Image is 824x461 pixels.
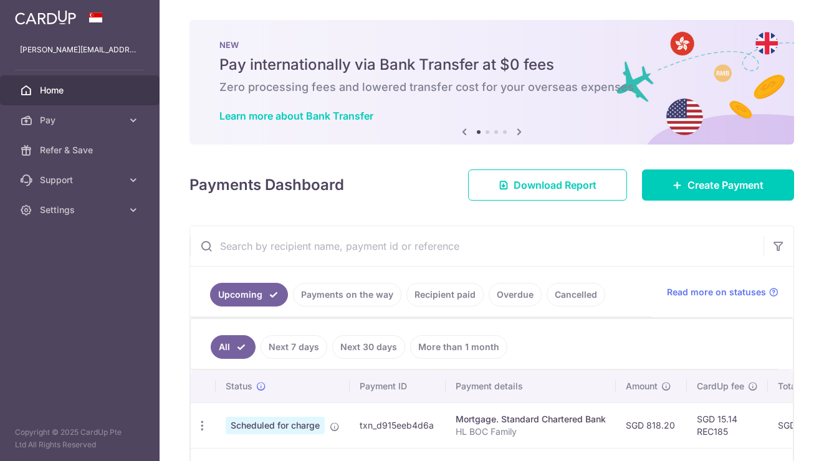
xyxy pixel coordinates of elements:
[190,226,764,266] input: Search by recipient name, payment id or reference
[350,370,446,402] th: Payment ID
[626,380,658,392] span: Amount
[489,283,542,307] a: Overdue
[40,84,122,97] span: Home
[456,413,606,425] div: Mortgage. Standard Chartered Bank
[697,380,744,392] span: CardUp fee
[667,286,778,298] a: Read more on statuses
[642,169,794,201] a: Create Payment
[687,402,768,448] td: SGD 15.14 REC185
[687,178,764,192] span: Create Payment
[293,283,401,307] a: Payments on the way
[410,335,507,359] a: More than 1 month
[219,80,764,95] h6: Zero processing fees and lowered transfer cost for your overseas expenses
[20,44,140,56] p: [PERSON_NAME][EMAIL_ADDRESS][PERSON_NAME][DOMAIN_NAME]
[219,40,764,50] p: NEW
[189,174,344,196] h4: Payments Dashboard
[40,204,122,216] span: Settings
[226,417,325,434] span: Scheduled for charge
[350,402,446,448] td: txn_d915eeb4d6a
[40,174,122,186] span: Support
[667,286,766,298] span: Read more on statuses
[40,114,122,126] span: Pay
[547,283,605,307] a: Cancelled
[261,335,327,359] a: Next 7 days
[211,335,256,359] a: All
[226,380,252,392] span: Status
[456,425,606,438] p: HL BOC Family
[332,335,405,359] a: Next 30 days
[406,283,484,307] a: Recipient paid
[40,144,122,156] span: Refer & Save
[514,178,596,192] span: Download Report
[778,380,819,392] span: Total amt.
[468,169,627,201] a: Download Report
[219,110,373,122] a: Learn more about Bank Transfer
[210,283,288,307] a: Upcoming
[15,10,76,25] img: CardUp
[219,55,764,75] h5: Pay internationally via Bank Transfer at $0 fees
[189,20,794,145] img: Bank transfer banner
[616,402,687,448] td: SGD 818.20
[446,370,616,402] th: Payment details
